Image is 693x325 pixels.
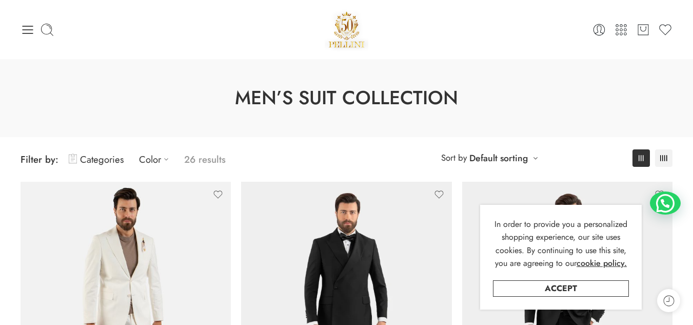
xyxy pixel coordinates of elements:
[441,149,467,166] span: Sort by
[325,8,369,51] a: Pellini -
[69,147,124,171] a: Categories
[658,23,672,37] a: Wishlist
[325,8,369,51] img: Pellini
[493,280,629,297] a: Accept
[184,147,226,171] p: 26 results
[494,218,627,270] span: In order to provide you a personalized shopping experience, our site uses cookies. By continuing ...
[26,85,667,111] h1: Men’s Suit Collection
[469,151,528,165] a: Default sorting
[577,257,627,270] a: cookie policy.
[139,147,174,171] a: Color
[592,23,606,37] a: Login / Register
[636,23,650,37] a: Cart
[21,152,58,166] span: Filter by:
